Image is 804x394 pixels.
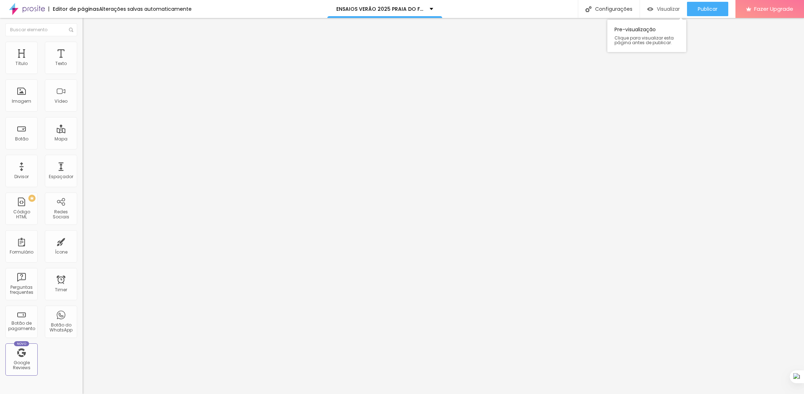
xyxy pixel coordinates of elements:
[55,136,67,142] div: Mapa
[49,174,73,179] div: Espaçador
[607,20,686,52] div: Pre-visualização
[336,6,424,11] p: ENSAIOS VERÃO 2025 PRAIA DO FORTE-BA
[47,323,75,333] div: Botão do WhatsApp
[15,61,28,66] div: Título
[14,341,29,346] div: Novo
[7,209,36,220] div: Código HTML
[5,23,77,36] input: Buscar elemento
[55,99,67,104] div: Vídeo
[7,321,36,331] div: Botão de pagamento
[614,36,679,45] span: Clique para visualizar esta página antes de publicar.
[7,360,36,371] div: Google Reviews
[585,6,592,12] img: Icone
[55,61,67,66] div: Texto
[69,28,73,32] img: Icone
[48,6,99,11] div: Editor de páginas
[687,2,728,16] button: Publicar
[12,99,31,104] div: Imagem
[754,6,793,12] span: Fazer Upgrade
[647,6,653,12] img: view-1.svg
[14,174,29,179] div: Divisor
[7,285,36,295] div: Perguntas frequentes
[83,18,804,394] iframe: Editor
[55,250,67,255] div: Ícone
[99,6,192,11] div: Alterações salvas automaticamente
[55,287,67,292] div: Timer
[10,250,33,255] div: Formulário
[47,209,75,220] div: Redes Sociais
[15,136,28,142] div: Botão
[657,6,680,12] span: Visualizar
[698,6,717,12] span: Publicar
[640,2,687,16] button: Visualizar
